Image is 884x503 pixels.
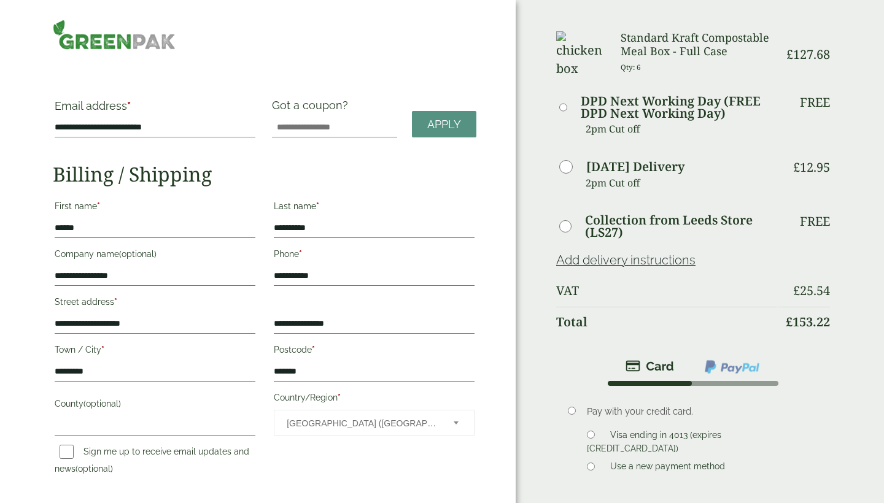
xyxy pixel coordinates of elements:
[83,399,121,409] span: (optional)
[55,395,255,416] label: County
[55,101,255,118] label: Email address
[786,313,830,330] bdi: 153.22
[299,249,302,259] abbr: required
[605,461,730,475] label: Use a new payment method
[55,198,255,218] label: First name
[793,159,800,175] span: £
[274,198,475,218] label: Last name
[76,464,113,474] span: (optional)
[556,307,777,337] th: Total
[621,31,777,58] h3: Standard Kraft Compostable Meal Box - Full Case
[60,445,74,459] input: Sign me up to receive email updates and news(optional)
[786,46,830,63] bdi: 127.68
[55,447,249,477] label: Sign me up to receive email updates and news
[800,95,830,110] p: Free
[55,293,255,314] label: Street address
[621,63,641,72] small: Qty: 6
[272,99,353,118] label: Got a coupon?
[581,95,777,120] label: DPD Next Working Day (FREE DPD Next Working Day)
[556,276,777,305] th: VAT
[55,245,255,266] label: Company name
[274,389,475,410] label: Country/Region
[587,405,812,418] p: Pay with your credit card.
[586,174,777,192] p: 2pm Cut off
[585,214,777,239] label: Collection from Leeds Store (LS27)
[800,214,830,229] p: Free
[55,341,255,362] label: Town / City
[287,410,437,436] span: United Kingdom (UK)
[786,313,793,330] span: £
[274,245,475,266] label: Phone
[312,345,315,355] abbr: required
[97,201,100,211] abbr: required
[274,341,475,362] label: Postcode
[793,282,800,299] span: £
[587,430,721,457] label: Visa ending in 4013 (expires [CREDIT_CARD_DATA])
[101,345,104,355] abbr: required
[556,31,606,78] img: chicken box
[586,161,684,173] label: [DATE] Delivery
[427,118,461,131] span: Apply
[53,20,176,50] img: GreenPak Supplies
[119,249,157,259] span: (optional)
[793,159,830,175] bdi: 12.95
[127,99,131,112] abbr: required
[274,410,475,436] span: Country/Region
[316,201,319,211] abbr: required
[53,163,476,186] h2: Billing / Shipping
[704,359,761,375] img: ppcp-gateway.png
[626,359,674,374] img: stripe.png
[586,120,777,138] p: 2pm Cut off
[793,282,830,299] bdi: 25.54
[114,297,117,307] abbr: required
[786,46,793,63] span: £
[338,393,341,402] abbr: required
[556,253,696,267] a: Add delivery instructions
[412,111,476,137] a: Apply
